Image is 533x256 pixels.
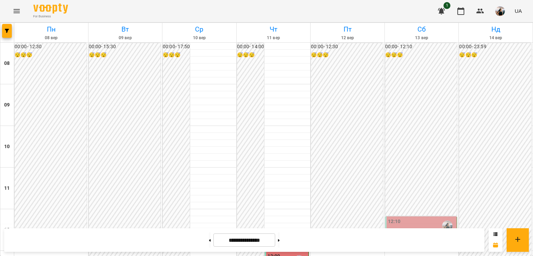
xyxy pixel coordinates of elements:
img: Voopty Logo [33,3,68,14]
h6: 00:00 - 23:59 [459,43,531,51]
h6: 😴😴😴 [15,51,87,59]
span: 1 [443,2,450,9]
h6: Сб [386,24,458,35]
h6: 08 [4,60,10,67]
h6: Чт [238,24,310,35]
h6: 14 вер [460,35,532,41]
h6: 😴😴😴 [311,51,383,59]
img: f25c141d8d8634b2a8fce9f0d709f9df.jpg [495,6,505,16]
span: UA [515,7,522,15]
h6: 12 вер [312,35,383,41]
h6: 😴😴😴 [163,51,190,59]
h6: Вт [90,24,161,35]
h6: 00:00 - 17:50 [163,43,190,51]
img: Мар'яна Вєльчєва [442,221,452,231]
h6: 08 вер [15,35,87,41]
h6: 11 [4,185,10,192]
h6: 13 вер [386,35,458,41]
h6: 10 [4,143,10,151]
h6: Пт [312,24,383,35]
h6: 😴😴😴 [89,51,161,59]
button: Menu [8,3,25,19]
h6: 00:00 - 12:30 [311,43,383,51]
h6: 😴😴😴 [237,51,264,59]
h6: 00:00 - 12:10 [385,43,457,51]
h6: 😴😴😴 [385,51,457,59]
h6: 00:00 - 15:30 [89,43,161,51]
h6: 11 вер [238,35,310,41]
h6: Ср [163,24,235,35]
h6: 09 вер [90,35,161,41]
h6: 09 [4,101,10,109]
span: For Business [33,14,68,19]
h6: 10 вер [163,35,235,41]
h6: Нд [460,24,532,35]
h6: 00:00 - 12:30 [15,43,87,51]
h6: 00:00 - 14:00 [237,43,264,51]
h6: Пн [15,24,87,35]
h6: 😴😴😴 [459,51,531,59]
label: 12:10 [388,218,401,225]
button: UA [512,5,525,17]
